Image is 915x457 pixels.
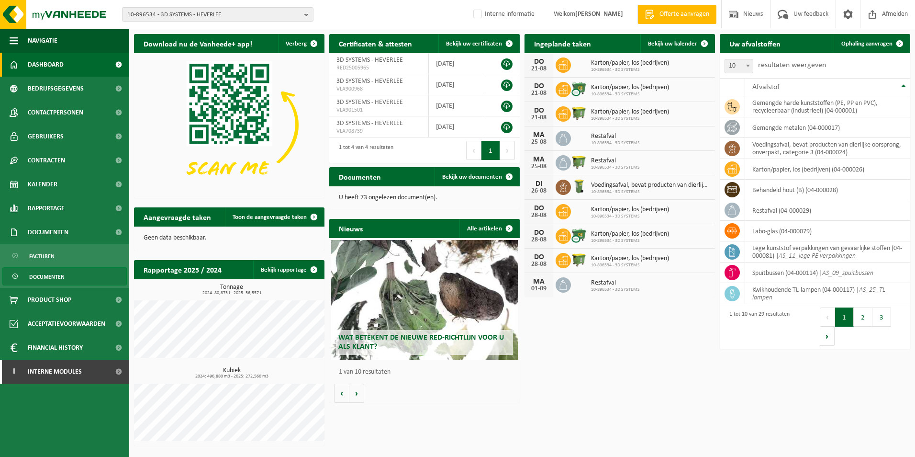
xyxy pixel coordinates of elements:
[529,66,548,72] div: 21-08
[28,125,64,149] span: Gebruikers
[591,157,640,165] span: Restafval
[286,41,307,47] span: Verberg
[745,200,910,221] td: restafval (04-000029)
[446,41,502,47] span: Bekijk uw certificaten
[336,78,403,85] span: 3D SYSTEMS - HEVERLEE
[529,82,548,90] div: DO
[575,11,623,18] strong: [PERSON_NAME]
[442,174,502,180] span: Bekijk uw documenten
[571,80,587,97] img: WB-0660-CU
[591,140,640,146] span: 10-896534 - 3D SYSTEMS
[529,188,548,194] div: 26-08
[529,261,548,268] div: 28-08
[745,221,910,241] td: labo-glas (04-000079)
[336,120,403,127] span: 3D SYSTEMS - HEVERLEE
[529,205,548,212] div: DO
[28,336,83,360] span: Financial History
[139,367,324,379] h3: Kubiek
[139,291,324,296] span: 2024: 80,875 t - 2025: 56,557 t
[529,139,548,146] div: 25-08
[591,189,710,195] span: 10-896534 - 3D SYSTEMS
[591,84,669,91] span: Karton/papier, los (bedrijven)
[339,194,510,201] p: U heeft 73 ongelezen document(en).
[336,127,421,135] span: VLA708739
[591,133,640,140] span: Restafval
[28,312,105,336] span: Acceptatievoorwaarden
[591,165,640,171] span: 10-896534 - 3D SYSTEMS
[591,255,669,263] span: Karton/papier, los (bedrijven)
[591,238,669,244] span: 10-896534 - 3D SYSTEMS
[529,278,548,286] div: MA
[28,53,64,77] span: Dashboard
[336,57,403,64] span: 3D SYSTEMS - HEVERLEE
[872,308,891,327] button: 3
[500,141,515,160] button: Next
[338,334,504,351] span: Wat betekent de nieuwe RED-richtlijn voor u als klant?
[854,308,872,327] button: 2
[529,163,548,170] div: 25-08
[648,41,697,47] span: Bekijk uw kalender
[233,214,307,220] span: Toon de aangevraagde taken
[529,286,548,292] div: 01-09
[529,156,548,163] div: MA
[10,360,18,384] span: I
[822,270,873,277] i: AS_09_spuitbussen
[481,141,500,160] button: 1
[820,327,835,346] button: Next
[591,116,669,122] span: 10-896534 - 3D SYSTEMS
[28,196,65,220] span: Rapportage
[529,229,548,237] div: DO
[429,53,485,74] td: [DATE]
[571,227,587,243] img: WB-0660-CU
[28,360,82,384] span: Interne modules
[720,34,790,53] h2: Uw afvalstoffen
[637,5,716,24] a: Offerte aanvragen
[591,67,669,73] span: 10-896534 - 3D SYSTEMS
[591,263,669,268] span: 10-896534 - 3D SYSTEMS
[28,220,68,244] span: Documenten
[529,237,548,243] div: 28-08
[28,77,84,101] span: Bedrijfsgegevens
[336,64,421,72] span: RED25005965
[758,61,826,69] label: resultaten weergeven
[28,101,83,125] span: Contactpersonen
[459,219,519,238] a: Alle artikelen
[529,212,548,219] div: 28-08
[745,117,910,138] td: gemengde metalen (04-000017)
[134,53,324,196] img: Download de VHEPlus App
[529,114,548,121] div: 21-08
[571,178,587,194] img: WB-0140-HPE-GN-50
[657,10,712,19] span: Offerte aanvragen
[571,105,587,121] img: WB-1100-HPE-GN-50
[752,83,780,91] span: Afvalstof
[591,230,669,238] span: Karton/papier, los (bedrijven)
[591,59,669,67] span: Karton/papier, los (bedrijven)
[745,180,910,200] td: behandeld hout (B) (04-000028)
[127,8,301,22] span: 10-896534 - 3D SYSTEMS - HEVERLEE
[139,374,324,379] span: 2024: 496,880 m3 - 2025: 272,560 m3
[334,384,349,403] button: Vorige
[28,172,57,196] span: Kalender
[144,235,315,241] p: Geen data beschikbaar.
[134,207,221,226] h2: Aangevraagde taken
[745,138,910,159] td: voedingsafval, bevat producten van dierlijke oorsprong, onverpakt, categorie 3 (04-000024)
[336,99,403,106] span: 3D SYSTEMS - HEVERLEE
[591,287,640,293] span: 10-896534 - 3D SYSTEMS
[29,268,65,286] span: Documenten
[134,34,262,53] h2: Download nu de Vanheede+ app!
[591,206,669,214] span: Karton/papier, los (bedrijven)
[725,59,753,73] span: 10
[725,307,790,347] div: 1 tot 10 van 29 resultaten
[134,260,231,279] h2: Rapportage 2025 / 2024
[334,140,393,161] div: 1 tot 4 van 4 resultaten
[529,253,548,261] div: DO
[841,41,893,47] span: Ophaling aanvragen
[745,96,910,117] td: gemengde harde kunststoffen (PE, PP en PVC), recycleerbaar (industrieel) (04-000001)
[571,154,587,170] img: WB-1100-HPE-GN-50
[591,214,669,219] span: 10-896534 - 3D SYSTEMS
[435,167,519,186] a: Bekijk uw documenten
[225,207,324,227] a: Toon de aangevraagde taken
[429,74,485,95] td: [DATE]
[28,29,57,53] span: Navigatie
[466,141,481,160] button: Previous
